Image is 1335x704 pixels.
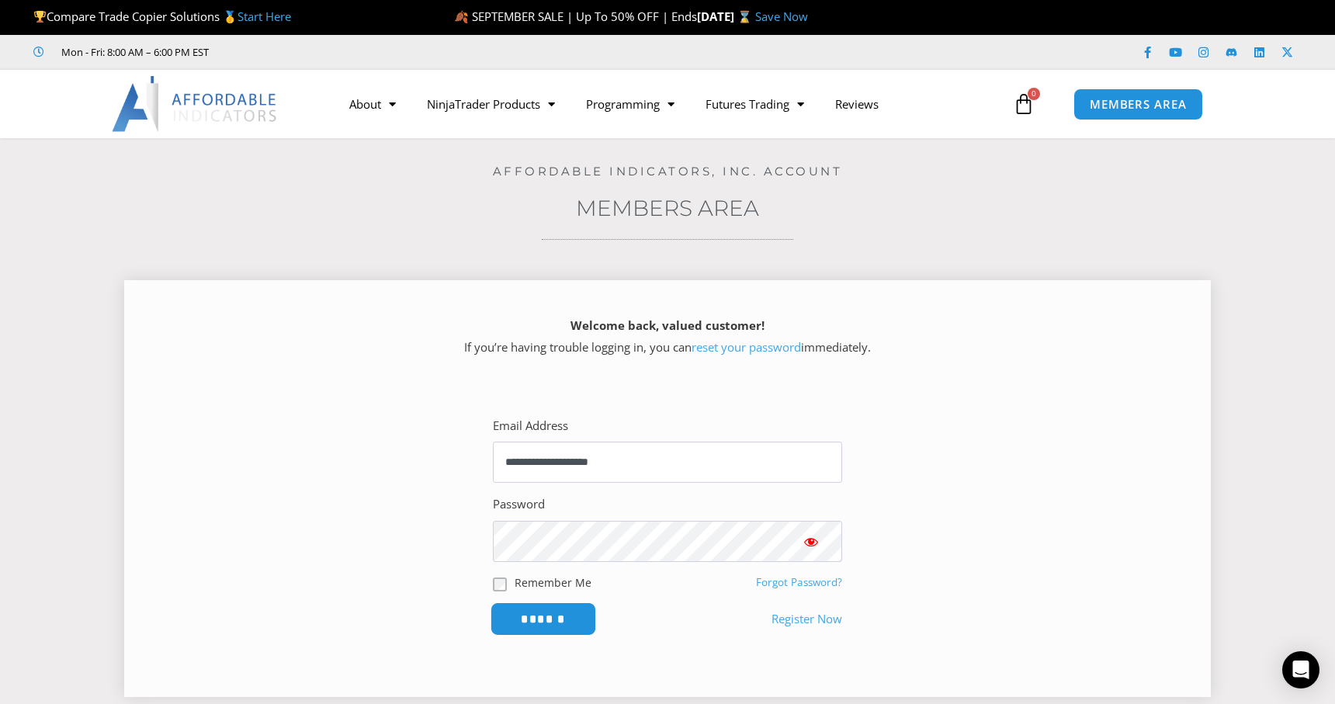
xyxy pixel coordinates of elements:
img: 🏆 [34,11,46,23]
button: Show password [780,521,842,562]
iframe: Customer reviews powered by Trustpilot [231,44,463,60]
a: Save Now [755,9,808,24]
label: Password [493,494,545,515]
span: Compare Trade Copier Solutions 🥇 [33,9,291,24]
strong: Welcome back, valued customer! [570,317,765,333]
nav: Menu [334,86,1009,122]
label: Remember Me [515,574,591,591]
span: 0 [1028,88,1040,100]
a: MEMBERS AREA [1073,88,1203,120]
a: NinjaTrader Products [411,86,570,122]
img: LogoAI | Affordable Indicators – NinjaTrader [112,76,279,132]
strong: [DATE] ⌛ [697,9,755,24]
span: Mon - Fri: 8:00 AM – 6:00 PM EST [57,43,209,61]
a: Start Here [238,9,291,24]
div: Open Intercom Messenger [1282,651,1319,688]
a: 0 [990,81,1058,127]
label: Email Address [493,415,568,437]
a: Programming [570,86,690,122]
a: Members Area [576,195,759,221]
span: 🍂 SEPTEMBER SALE | Up To 50% OFF | Ends [454,9,697,24]
p: If you’re having trouble logging in, you can immediately. [151,315,1184,359]
a: Register Now [772,609,842,630]
a: Affordable Indicators, Inc. Account [493,164,843,179]
span: MEMBERS AREA [1090,99,1187,110]
a: Reviews [820,86,894,122]
a: Forgot Password? [756,575,842,589]
a: Futures Trading [690,86,820,122]
a: About [334,86,411,122]
a: reset your password [692,339,801,355]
